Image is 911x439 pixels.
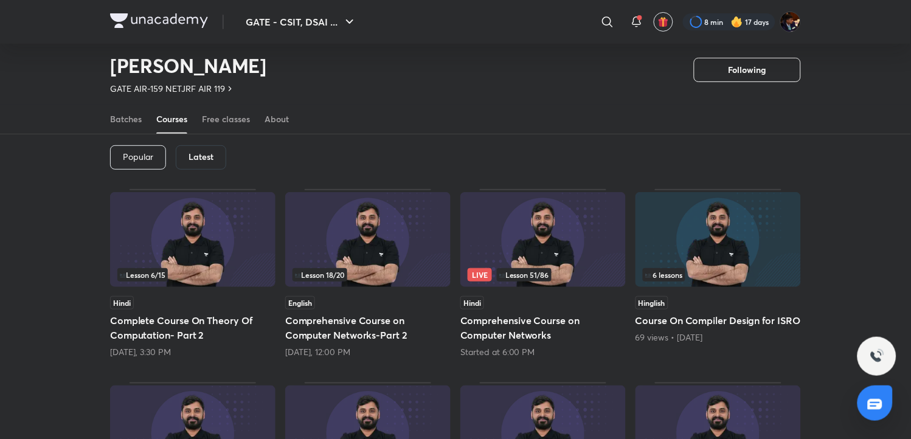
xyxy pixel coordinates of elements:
[238,10,364,34] button: GATE - CSIT, DSAI ...
[285,189,451,358] div: Comprehensive Course on Computer Networks-Part 2
[654,12,673,32] button: avatar
[293,268,443,282] div: left
[189,152,213,162] h6: Latest
[156,113,187,125] div: Courses
[636,296,668,309] span: Hinglish
[285,346,451,358] div: Tomorrow, 12:00 PM
[694,58,801,82] button: Following
[117,268,268,282] div: infocontainer
[202,113,250,125] div: Free classes
[468,268,618,282] div: left
[658,16,669,27] img: avatar
[202,105,250,134] a: Free classes
[468,268,618,282] div: infocontainer
[643,268,794,282] div: infocontainer
[110,13,208,28] img: Company Logo
[285,296,315,309] span: English
[265,113,289,125] div: About
[285,192,451,287] img: Thumbnail
[636,192,801,287] img: Thumbnail
[636,313,801,328] h5: Course On Compiler Design for ISRO
[499,271,549,278] span: Lesson 51 / 86
[293,268,443,282] div: infocontainer
[780,12,801,32] img: Asmeet Gupta
[460,296,484,309] span: Hindi
[285,313,451,342] h5: Comprehensive Course on Computer Networks-Part 2
[117,268,268,282] div: infosection
[460,189,626,358] div: Comprehensive Course on Computer Networks
[643,268,794,282] div: left
[460,192,626,287] img: Thumbnail
[110,54,266,78] h2: [PERSON_NAME]
[117,268,268,282] div: left
[870,349,884,364] img: ttu
[156,105,187,134] a: Courses
[636,189,801,358] div: Course On Compiler Design for ISRO
[265,105,289,134] a: About
[645,271,683,278] span: 6 lessons
[110,189,275,358] div: Complete Course On Theory Of Computation- Part 2
[110,192,275,287] img: Thumbnail
[293,268,443,282] div: infosection
[110,105,142,134] a: Batches
[123,152,153,162] p: Popular
[731,16,743,28] img: streak
[468,268,492,282] span: Live
[460,313,626,342] h5: Comprehensive Course on Computer Networks
[110,13,208,31] a: Company Logo
[729,64,766,76] span: Following
[120,271,165,278] span: Lesson 6 / 15
[110,296,134,309] span: Hindi
[643,268,794,282] div: infosection
[110,113,142,125] div: Batches
[460,346,626,358] div: Started at 6:00 PM
[295,271,345,278] span: Lesson 18 / 20
[110,83,225,95] p: GATE AIR-159 NETJRF AIR 119
[636,331,801,344] div: 69 views • 2 days ago
[110,346,275,358] div: Today, 3:30 PM
[468,268,618,282] div: infosection
[110,313,275,342] h5: Complete Course On Theory Of Computation- Part 2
